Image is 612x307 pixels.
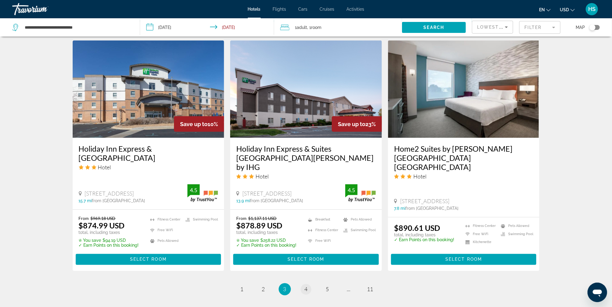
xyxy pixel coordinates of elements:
img: Hotel image [73,41,224,138]
span: [STREET_ADDRESS] [85,190,134,197]
img: trustyou-badge.svg [187,184,218,202]
iframe: Button to launch messaging window [588,283,607,302]
li: Pets Allowed [340,216,376,224]
a: Hotel image [388,41,540,138]
span: Hotel [255,173,269,180]
span: From [236,216,247,221]
ins: $890.61 USD [394,224,440,233]
span: Map [576,23,585,32]
button: Change language [539,5,551,14]
span: Search [424,25,444,30]
a: Select Room [391,256,537,262]
li: Free WiFi [305,237,340,245]
li: Breakfast [305,216,340,224]
span: ✮ You save [79,238,101,243]
span: HS [588,6,596,12]
p: $94.19 USD [79,238,139,243]
div: 4.5 [345,186,357,194]
a: Holiday Inn Express & Suites [GEOGRAPHIC_DATA][PERSON_NAME] by IHG [236,144,376,171]
span: 15.7 mi [79,199,92,203]
span: [STREET_ADDRESS] [242,190,292,197]
button: Select Room [76,254,221,265]
button: Toggle map [585,25,600,30]
button: Travelers: 1 adult, 0 children [274,18,402,37]
span: ✮ You save [236,238,259,243]
span: Select Room [445,257,482,262]
li: Pets Allowed [147,237,183,245]
a: Activities [347,7,364,12]
span: ... [347,286,351,293]
span: Hotel [413,173,426,180]
p: ✓ Earn Points on this booking! [79,243,139,248]
p: $258.22 USD [236,238,296,243]
span: From [79,216,89,221]
li: Free WiFi [462,232,498,237]
h3: Holiday Inn Express & [GEOGRAPHIC_DATA] [79,144,218,162]
a: Hotels [248,7,261,12]
ins: $874.99 USD [79,221,125,230]
span: 7.8 mi [394,206,405,211]
span: Lowest Price [477,25,516,30]
li: Fitness Center [462,224,498,229]
li: Fitness Center [147,216,183,224]
span: Adult [297,25,307,30]
li: Swimming Pool [498,232,533,237]
p: total, including taxes [79,230,139,235]
a: Home2 Suites by [PERSON_NAME][GEOGRAPHIC_DATA] [GEOGRAPHIC_DATA] [394,144,534,171]
p: ✓ Earn Points on this booking! [236,243,296,248]
nav: Pagination [73,283,540,295]
del: $1,137.11 USD [248,216,277,221]
p: total, including taxes [394,233,454,238]
div: 23% [332,116,382,132]
div: 3 star Hotel [236,173,376,180]
li: Swimming Pool [183,216,218,224]
button: Check-in date: Sep 12, 2025 Check-out date: Sep 19, 2025 [140,18,274,37]
a: Cars [299,7,308,12]
div: 4.5 [187,186,200,194]
li: Free WiFi [147,227,183,234]
li: Swimming Pool [340,227,376,234]
a: Cruises [320,7,335,12]
span: USD [560,7,569,12]
span: Select Room [288,257,324,262]
p: ✓ Earn Points on this booking! [394,238,454,242]
a: Flights [273,7,286,12]
button: Search [402,22,466,33]
div: 3 star Hotel [394,173,534,180]
img: Hotel image [230,41,382,138]
button: Select Room [391,254,537,265]
a: Travorium [12,1,73,17]
span: from [GEOGRAPHIC_DATA] [92,199,145,203]
li: Pets Allowed [498,224,533,229]
span: en [539,7,545,12]
mat-select: Sort by [477,23,508,31]
span: 5 [326,286,329,293]
span: 3 [283,286,286,293]
a: Select Room [233,256,379,262]
span: 13.9 mi [236,199,250,203]
img: trustyou-badge.svg [345,184,376,202]
li: Kitchenette [462,240,498,245]
span: 1 [295,23,307,32]
span: Save up to [180,121,208,127]
li: Fitness Center [305,227,340,234]
span: Save up to [338,121,365,127]
span: 2 [262,286,265,293]
button: Change currency [560,5,575,14]
del: $969.18 USD [91,216,116,221]
button: Filter [519,21,560,34]
span: Hotel [98,164,111,171]
button: Select Room [233,254,379,265]
span: from [GEOGRAPHIC_DATA] [405,206,458,211]
span: Room [311,25,321,30]
ins: $878.89 USD [236,221,282,230]
p: total, including taxes [236,230,296,235]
